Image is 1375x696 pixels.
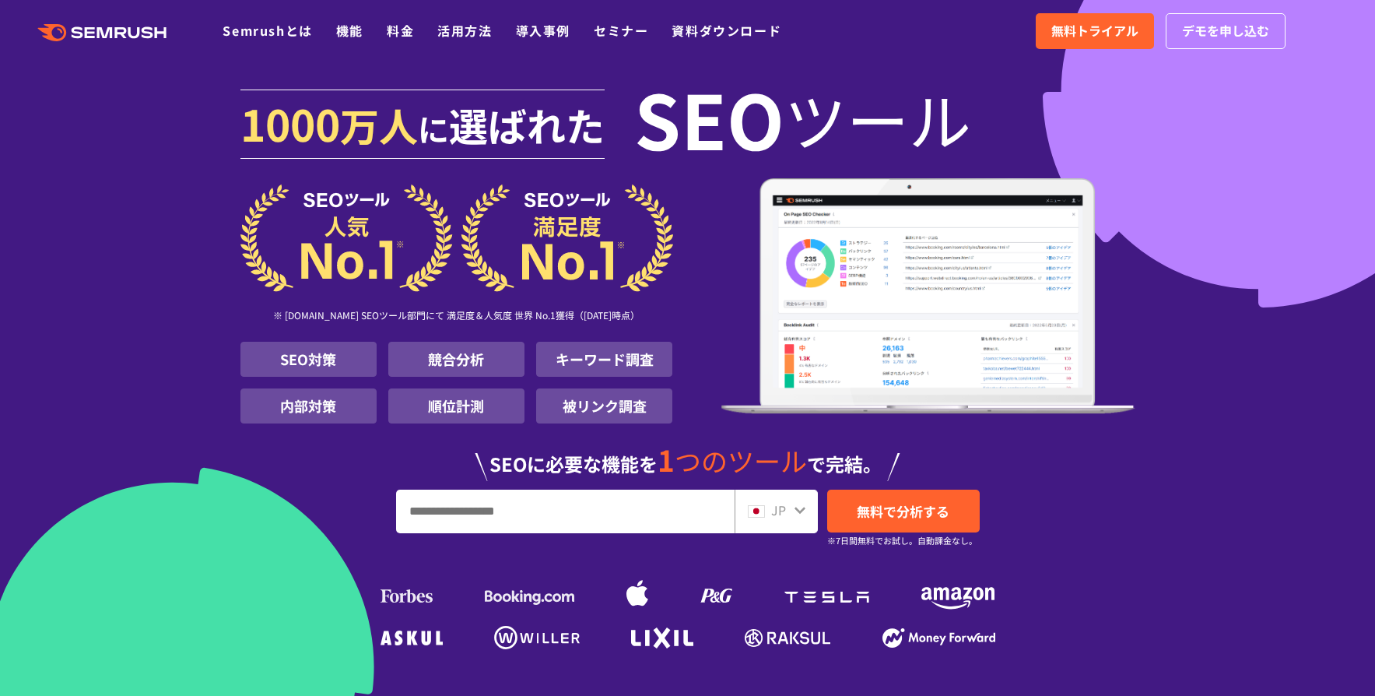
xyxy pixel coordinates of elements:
span: 1000 [240,92,340,154]
span: つのツール [675,441,807,480]
input: URL、キーワードを入力してください [397,490,734,533]
a: デモを申し込む [1166,13,1286,49]
a: 無料で分析する [827,490,980,533]
a: 料金 [387,21,414,40]
span: 1 [658,438,675,480]
span: に [418,106,449,151]
span: デモを申し込む [1182,21,1269,41]
li: 被リンク調査 [536,388,672,424]
a: 無料トライアル [1036,13,1154,49]
li: 内部対策 [240,388,377,424]
span: 無料で分析する [857,501,949,521]
span: JP [771,501,786,519]
span: ツール [784,87,971,149]
div: ※ [DOMAIN_NAME] SEOツール部門にて 満足度＆人気度 世界 No.1獲得（[DATE]時点） [240,292,673,342]
a: セミナー [594,21,648,40]
span: 万人 [340,97,418,153]
li: 順位計測 [388,388,524,424]
li: SEO対策 [240,342,377,377]
li: 競合分析 [388,342,524,377]
span: で完結。 [807,450,882,477]
a: 活用方法 [437,21,492,40]
li: キーワード調査 [536,342,672,377]
a: 機能 [336,21,363,40]
span: 選ばれた [449,97,605,153]
a: Semrushとは [223,21,312,40]
span: 無料トライアル [1051,21,1138,41]
a: 資料ダウンロード [672,21,781,40]
a: 導入事例 [516,21,570,40]
div: SEOに必要な機能を [240,430,1135,481]
span: SEO [634,87,784,149]
small: ※7日間無料でお試し。自動課金なし。 [827,533,977,548]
